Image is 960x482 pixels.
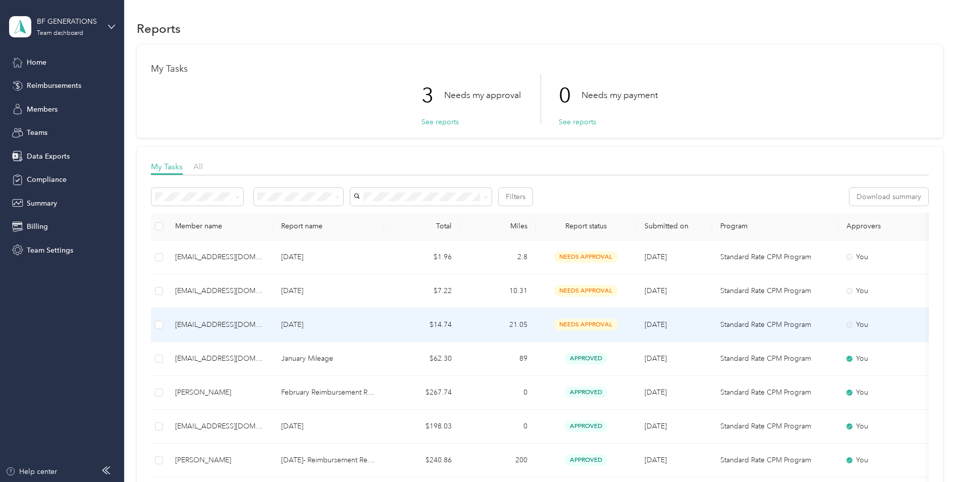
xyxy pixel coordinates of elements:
td: Standard Rate CPM Program [712,376,838,410]
span: approved [564,420,607,432]
td: $198.03 [384,410,460,444]
span: All [193,162,203,171]
td: Standard Rate CPM Program [712,342,838,376]
p: Needs my approval [444,89,521,102]
td: 10.31 [460,274,536,308]
div: You [846,285,931,297]
td: 89 [460,342,536,376]
td: 200 [460,444,536,477]
p: 3 [421,74,444,117]
span: needs approval [554,319,618,330]
th: Report name [273,213,384,240]
span: Report status [544,222,628,230]
span: Data Exports [27,151,70,162]
p: Standard Rate CPM Program [720,421,830,432]
span: [DATE] [645,286,667,295]
span: Reimbursements [27,80,81,91]
div: You [846,455,931,466]
p: Standard Rate CPM Program [720,252,830,263]
p: [DATE] [281,252,376,263]
div: [PERSON_NAME] [175,455,265,466]
button: See reports [421,117,459,127]
p: February Reimbursement Report [281,387,376,398]
span: approved [564,387,607,398]
span: Team Settings [27,245,73,256]
div: [EMAIL_ADDRESS][DOMAIN_NAME] [175,421,265,432]
p: Standard Rate CPM Program [720,455,830,466]
h1: My Tasks [151,64,929,74]
th: Member name [167,213,273,240]
p: Standard Rate CPM Program [720,387,830,398]
span: needs approval [554,285,618,297]
td: $267.74 [384,376,460,410]
p: [DATE] [281,319,376,330]
p: Standard Rate CPM Program [720,285,830,297]
p: [DATE] [281,421,376,432]
div: You [846,387,931,398]
th: Program [712,213,838,240]
div: BF GENERATIONS [37,16,100,27]
span: Teams [27,127,47,138]
iframe: Everlance-gr Chat Button Frame [903,425,960,482]
p: Standard Rate CPM Program [720,353,830,364]
span: [DATE] [645,253,667,261]
p: [DATE] [281,285,376,297]
span: [DATE] [645,422,667,430]
div: [EMAIL_ADDRESS][DOMAIN_NAME] [175,353,265,364]
span: Home [27,57,46,68]
h1: Reports [137,23,181,34]
p: 0 [559,74,581,117]
td: Standard Rate CPM Program [712,274,838,308]
button: Download summary [849,188,928,206]
th: Approvers [838,213,939,240]
td: 0 [460,376,536,410]
span: approved [564,353,607,364]
span: [DATE] [645,354,667,363]
span: [DATE] [645,456,667,464]
span: needs approval [554,251,618,263]
span: Members [27,104,58,115]
td: $240.86 [384,444,460,477]
div: Miles [468,222,527,230]
td: 2.8 [460,240,536,274]
div: Member name [175,222,265,230]
span: approved [564,454,607,466]
span: Summary [27,198,57,209]
button: Filters [499,188,532,206]
span: My Tasks [151,162,183,171]
th: Submitted on [636,213,712,240]
span: Billing [27,221,48,232]
span: [DATE] [645,320,667,329]
div: Team dashboard [37,30,83,36]
td: Standard Rate CPM Program [712,410,838,444]
p: Needs my payment [581,89,658,102]
div: You [846,421,931,432]
td: $1.96 [384,240,460,274]
span: [DATE] [645,388,667,397]
button: See reports [559,117,596,127]
div: [PERSON_NAME] [175,387,265,398]
td: $14.74 [384,308,460,342]
td: $62.30 [384,342,460,376]
div: [EMAIL_ADDRESS][DOMAIN_NAME] [175,319,265,330]
td: 0 [460,410,536,444]
div: [EMAIL_ADDRESS][DOMAIN_NAME] [175,285,265,297]
td: Standard Rate CPM Program [712,308,838,342]
div: You [846,252,931,263]
td: $7.22 [384,274,460,308]
td: 21.05 [460,308,536,342]
p: Standard Rate CPM Program [720,319,830,330]
p: January Mileage [281,353,376,364]
div: You [846,353,931,364]
div: [EMAIL_ADDRESS][DOMAIN_NAME] [175,252,265,263]
div: Total [392,222,452,230]
td: Standard Rate CPM Program [712,444,838,477]
div: You [846,319,931,330]
span: Compliance [27,174,67,185]
p: [DATE]- Reimbursement Report- [PERSON_NAME] [281,455,376,466]
td: Standard Rate CPM Program [712,240,838,274]
button: Help center [6,466,57,477]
